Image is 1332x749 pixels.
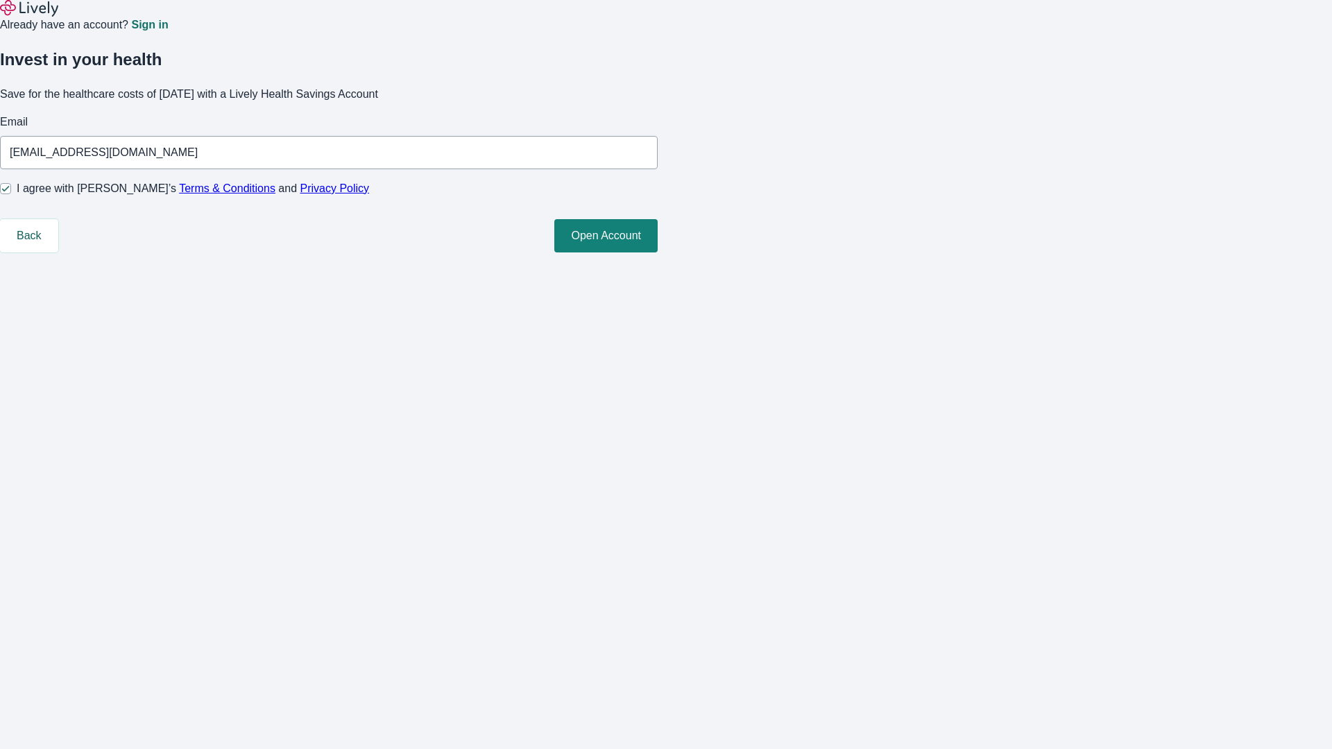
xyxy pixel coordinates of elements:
a: Terms & Conditions [179,182,275,194]
span: I agree with [PERSON_NAME]’s and [17,180,369,197]
button: Open Account [554,219,658,252]
a: Privacy Policy [300,182,370,194]
a: Sign in [131,19,168,31]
